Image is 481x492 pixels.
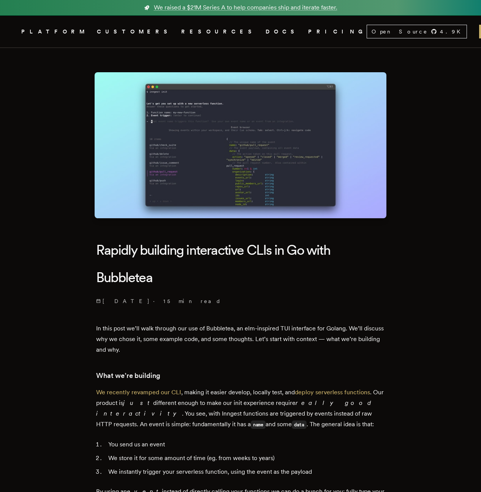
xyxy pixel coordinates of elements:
[181,27,256,37] button: RESOURCES
[96,236,385,291] h1: Rapidly building interactive CLIs in Go with Bubbletea
[96,323,385,355] p: In this post we’ll walk through our use of Bubbletea, an elm-inspired TUI interface for Golang. W...
[163,297,221,305] span: 15 min read
[96,297,150,305] span: [DATE]
[97,27,172,37] a: CUSTOMERS
[440,28,465,35] span: 4.9 K
[21,27,88,37] button: PLATFORM
[106,453,385,463] li: We store it for some amount of time (eg. from weeks to years)
[295,389,370,396] a: deploy serverless functions
[308,27,367,37] a: PRICING
[96,297,385,305] p: ·
[251,421,266,429] code: name
[96,387,385,430] p: , making it easier develop, locally test, and . Our product is different enough to make our init ...
[154,3,337,12] span: We raised a $21M Series A to help companies ship and iterate faster.
[106,439,385,450] li: You send us an event
[96,370,385,381] h3: What we’re building
[95,72,386,218] img: Featured image for Rapidly building interactive CLIs in Go with Bubbletea blog post
[96,389,181,396] a: We recently revamped our CLI
[372,28,428,35] span: Open Source
[106,467,385,477] li: We instantly trigger your serverless function, using the event as the payload
[123,399,153,406] em: just
[292,421,307,429] code: data
[266,27,299,37] a: DOCS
